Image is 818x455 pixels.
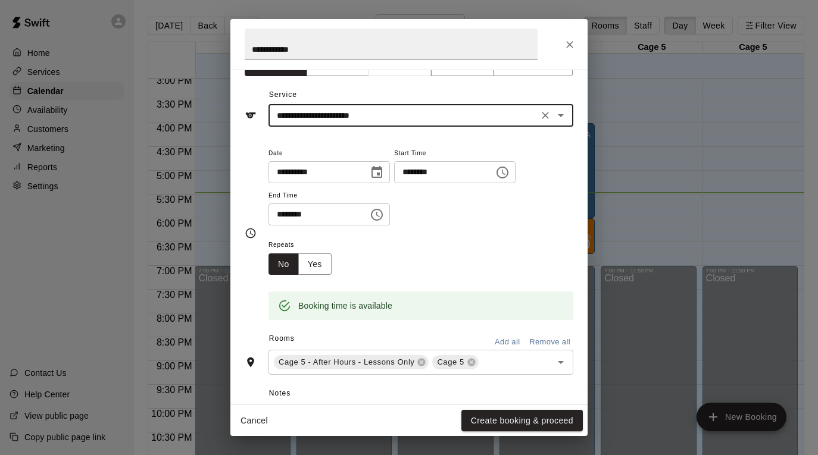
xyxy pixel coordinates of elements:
svg: Service [245,109,257,121]
span: Start Time [394,146,516,162]
div: outlined button group [268,253,332,275]
button: Choose date, selected date is Aug 19, 2025 [365,161,389,184]
svg: Rooms [245,356,257,368]
span: Repeats [268,237,341,253]
div: Cage 5 - After Hours - Lessons Only [274,355,429,369]
button: Choose time, selected time is 5:30 PM [365,203,389,227]
button: Open [552,107,569,124]
button: Yes [298,253,332,275]
button: Clear [537,107,554,124]
button: Cancel [235,410,273,432]
button: Create booking & proceed [461,410,583,432]
div: Booking time is available [298,295,392,316]
button: Close [559,34,580,55]
svg: Timing [245,227,257,239]
button: Remove all [526,333,573,352]
div: Cage 5 [432,355,478,369]
span: Service [269,90,297,99]
span: Rooms [269,334,295,343]
button: Choose time, selected time is 5:00 PM [491,161,514,184]
button: No [268,253,299,275]
button: Open [552,354,569,371]
span: Date [268,146,390,162]
span: End Time [268,188,390,204]
span: Cage 5 [432,356,469,368]
span: Cage 5 - After Hours - Lessons Only [274,356,419,368]
span: Notes [269,384,573,403]
button: Add all [488,333,526,352]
